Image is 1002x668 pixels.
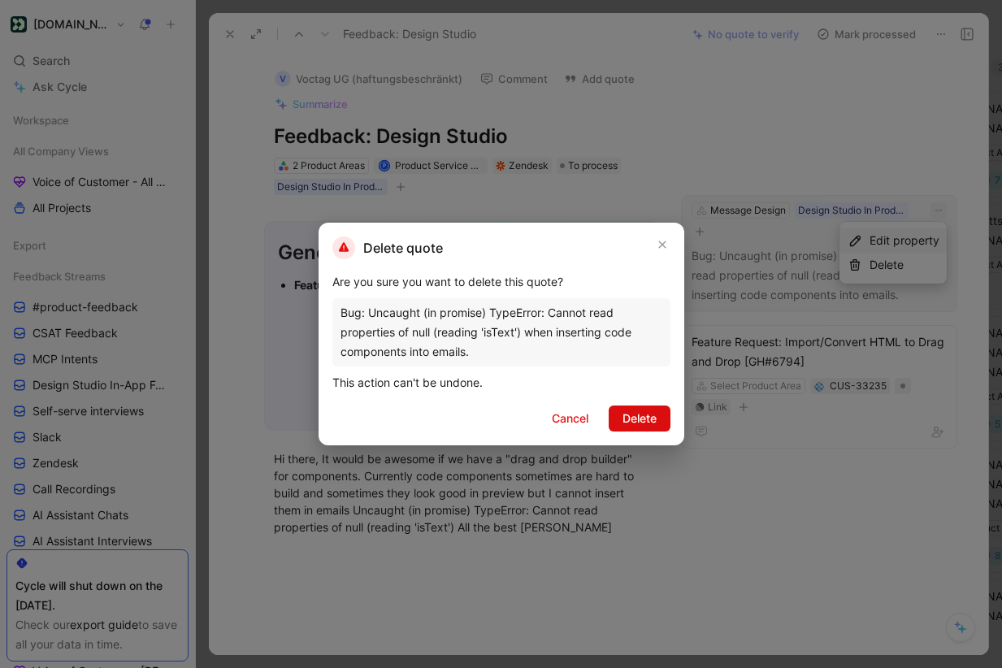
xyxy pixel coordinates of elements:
[341,303,662,362] div: Bug: Uncaught (in promise) TypeError: Cannot read properties of null (reading 'isText') when inse...
[622,409,657,428] span: Delete
[538,406,602,432] button: Cancel
[332,236,443,259] h2: Delete quote
[332,272,670,393] div: Are you sure you want to delete this quote? This action can't be undone.
[552,409,588,428] span: Cancel
[609,406,670,432] button: Delete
